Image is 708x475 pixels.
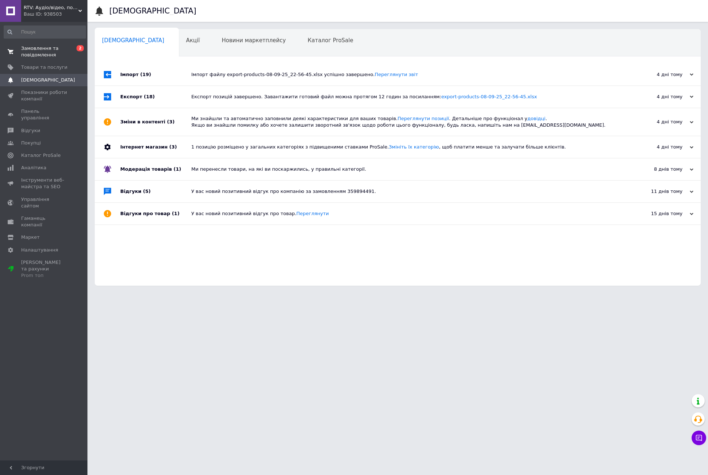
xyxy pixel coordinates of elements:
div: У вас новий позитивний відгук про товар. [191,210,621,217]
span: (3) [169,144,177,150]
input: Пошук [4,25,86,39]
span: Каталог ProSale [308,37,353,44]
div: Ми знайшли та автоматично заповнили деякі характеристики для ваших товарів. . Детальніше про функ... [191,115,621,128]
div: Імпорт файлу export-products-08-09-25_22-56-45.xlsx успішно завершено. [191,71,621,78]
span: Відгуки [21,127,40,134]
a: Переглянути позиції [398,116,449,121]
span: Показники роботи компанії [21,89,67,102]
span: Каталог ProSale [21,152,60,159]
span: (1) [172,211,180,216]
div: У вас новий позитивний відгук про компанію за замовленням 359894491. [191,188,621,195]
h1: [DEMOGRAPHIC_DATA] [109,7,196,15]
span: RTV: Аудіо/відео, побутова та комп'ютерна техніка з Європи [24,4,78,11]
span: (3) [167,119,175,124]
div: 4 дні тому [621,144,693,150]
div: Експорт позицій завершено. Завантажити готовий файл можна протягом 12 годин за посиланням: [191,94,621,100]
span: [DEMOGRAPHIC_DATA] [102,37,164,44]
a: Змініть їх категорію [389,144,439,150]
div: 4 дні тому [621,94,693,100]
span: 2 [77,45,84,51]
div: 4 дні тому [621,119,693,125]
span: (19) [140,72,151,77]
div: Експорт [120,86,191,108]
a: довідці [527,116,545,121]
span: Гаманець компанії [21,215,67,228]
div: Prom топ [21,272,67,279]
span: Панель управління [21,108,67,121]
div: Відгуки [120,181,191,202]
a: export-products-08-09-25_22-56-45.xlsx [441,94,537,99]
span: [DEMOGRAPHIC_DATA] [21,77,75,83]
span: (5) [143,189,151,194]
a: Переглянути звіт [375,72,418,77]
a: Переглянути [296,211,329,216]
span: Управління сайтом [21,196,67,209]
div: Імпорт [120,64,191,86]
span: (1) [173,166,181,172]
span: [PERSON_NAME] та рахунки [21,259,67,279]
span: Налаштування [21,247,58,253]
span: Покупці [21,140,41,146]
span: Інструменти веб-майстра та SEO [21,177,67,190]
div: Ми перенесли товари, на які ви поскаржились, у правильні категорії. [191,166,621,173]
div: Ваш ID: 938503 [24,11,87,17]
div: Зміни в контенті [120,108,191,136]
span: Маркет [21,234,40,241]
span: (18) [144,94,155,99]
span: Аналітика [21,165,46,171]
div: 1 позицію розміщено у загальних категоріях з підвищеними ставками ProSale. , щоб платити менше та... [191,144,621,150]
button: Чат з покупцем [692,431,706,445]
div: 4 дні тому [621,71,693,78]
div: Модерація товарів [120,158,191,180]
span: Замовлення та повідомлення [21,45,67,58]
span: Новини маркетплейсу [222,37,286,44]
div: Відгуки про товар [120,203,191,225]
div: 8 днів тому [621,166,693,173]
span: Товари та послуги [21,64,67,71]
span: Акції [186,37,200,44]
div: 11 днів тому [621,188,693,195]
div: Інтернет магазин [120,136,191,158]
div: 15 днів тому [621,210,693,217]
